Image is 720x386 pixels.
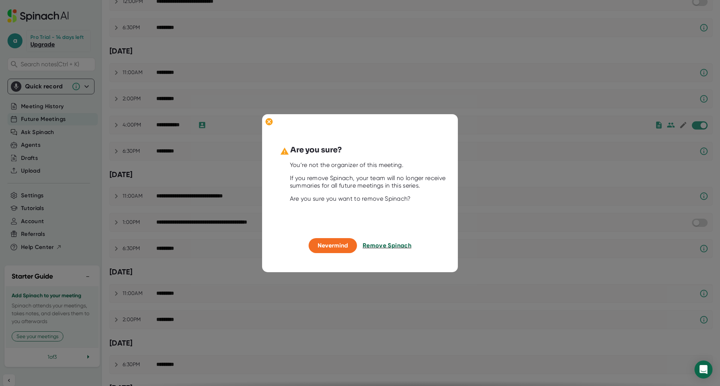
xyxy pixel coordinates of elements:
[309,238,357,253] button: Nevermind
[290,195,449,203] div: Are you sure you want to remove Spinach?
[363,238,411,253] button: Remove Spinach
[290,161,449,169] div: You’re not the organizer of this meeting.
[694,361,712,379] div: Open Intercom Messenger
[363,242,411,249] span: Remove Spinach
[290,174,449,189] div: If you remove Spinach, your team will no longer receive summaries for all future meetings in this...
[318,242,348,249] span: Nevermind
